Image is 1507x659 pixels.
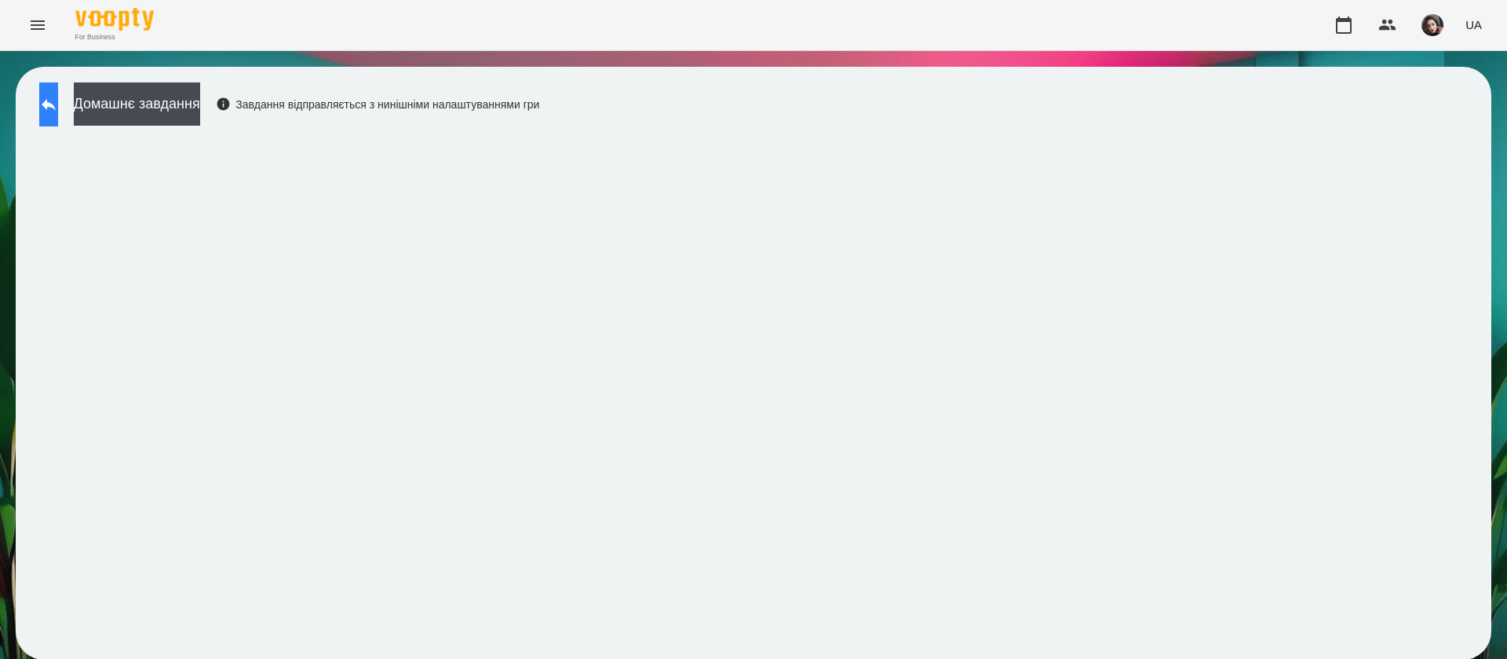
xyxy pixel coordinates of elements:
[216,97,540,112] div: Завдання відправляється з нинішніми налаштуваннями гри
[1459,10,1488,39] button: UA
[19,6,57,44] button: Menu
[75,32,154,42] span: For Business
[1421,14,1443,36] img: 415cf204168fa55e927162f296ff3726.jpg
[75,8,154,31] img: Voopty Logo
[74,82,200,126] button: Домашнє завдання
[1465,16,1482,33] span: UA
